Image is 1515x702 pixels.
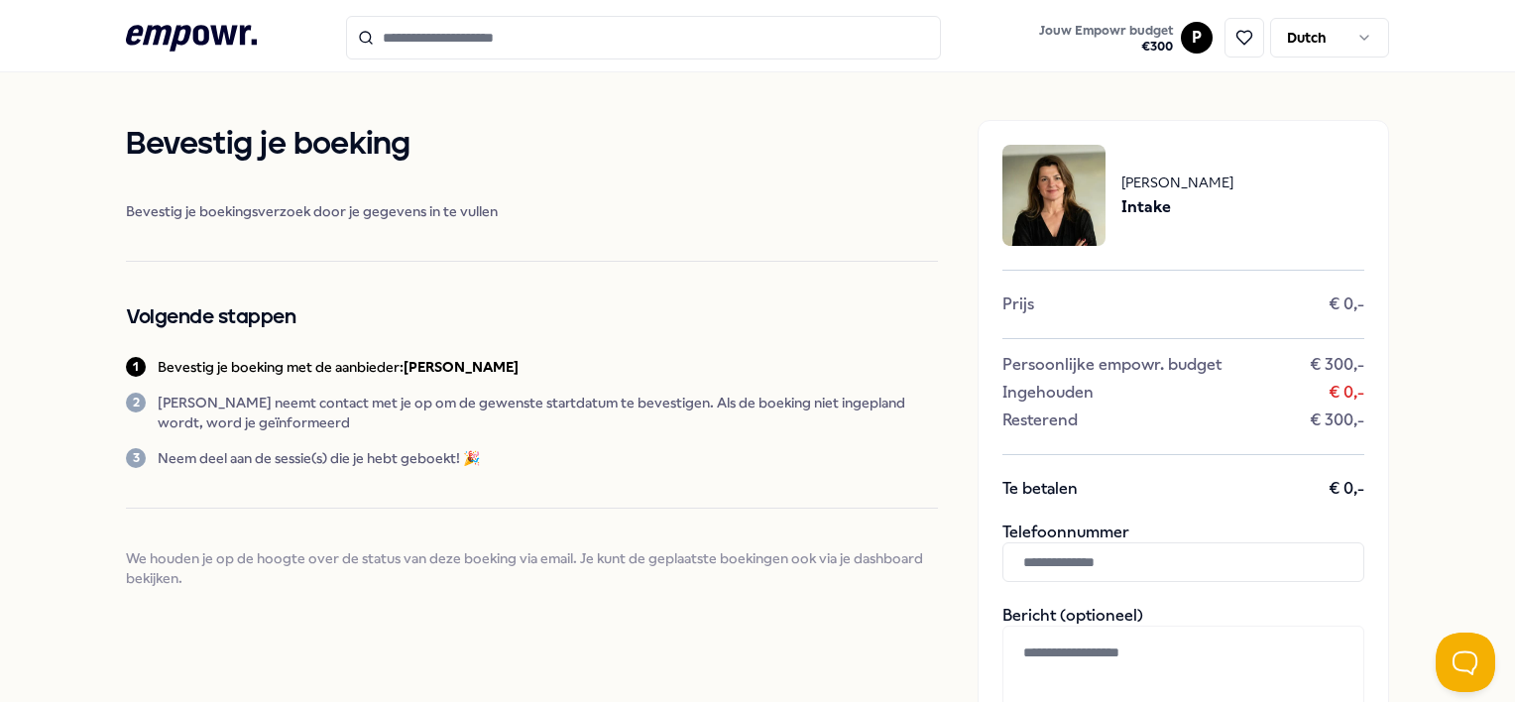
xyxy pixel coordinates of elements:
span: Prijs [1002,294,1034,314]
p: Neem deel aan de sessie(s) die je hebt geboekt! 🎉 [158,448,480,468]
span: € 300,- [1310,355,1364,375]
h1: Bevestig je boeking [126,120,937,170]
span: € 0,- [1329,294,1364,314]
p: [PERSON_NAME] neemt contact met je op om de gewenste startdatum te bevestigen. Als de boeking nie... [158,393,937,432]
span: € 300 [1039,39,1173,55]
div: Telefoonnummer [1002,523,1364,582]
input: Search for products, categories or subcategories [346,16,941,59]
p: Bevestig je boeking met de aanbieder: [158,357,519,377]
b: [PERSON_NAME] [404,359,519,375]
span: Persoonlijke empowr. budget [1002,355,1222,375]
span: Ingehouden [1002,383,1094,403]
span: [PERSON_NAME] [1121,172,1233,193]
div: 3 [126,448,146,468]
button: P [1181,22,1213,54]
a: Jouw Empowr budget€300 [1031,17,1181,58]
div: 1 [126,357,146,377]
span: Jouw Empowr budget [1039,23,1173,39]
span: Resterend [1002,410,1078,430]
span: We houden je op de hoogte over de status van deze boeking via email. Je kunt de geplaatste boekin... [126,548,937,588]
span: Bevestig je boekingsverzoek door je gegevens in te vullen [126,201,937,221]
iframe: Help Scout Beacon - Open [1436,633,1495,692]
span: € 0,- [1329,479,1364,499]
span: Intake [1121,194,1233,220]
span: € 0,- [1329,383,1364,403]
img: package image [1002,145,1106,246]
span: Te betalen [1002,479,1078,499]
span: € 300,- [1310,410,1364,430]
button: Jouw Empowr budget€300 [1035,19,1177,58]
h2: Volgende stappen [126,301,937,333]
div: 2 [126,393,146,412]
